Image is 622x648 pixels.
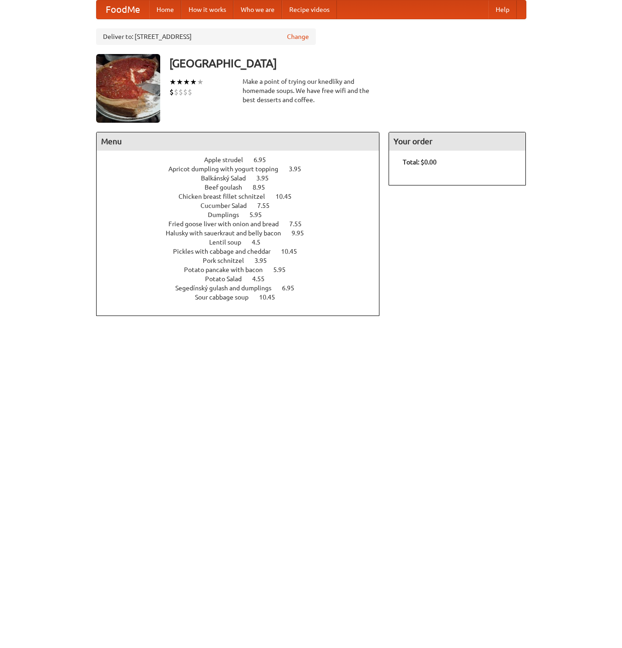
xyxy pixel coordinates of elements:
[201,174,286,182] a: Balkánský Salad 3.95
[149,0,181,19] a: Home
[208,211,279,218] a: Dumplings 5.95
[204,156,283,163] a: Apple strudel 6.95
[175,284,311,292] a: Segedínský gulash and dumplings 6.95
[181,0,233,19] a: How it works
[253,184,274,191] span: 8.95
[97,0,149,19] a: FoodMe
[174,87,178,97] li: $
[205,184,282,191] a: Beef goulash 8.95
[243,77,380,104] div: Make a point of trying our knedlíky and homemade soups. We have free wifi and the best desserts a...
[173,248,314,255] a: Pickles with cabbage and cheddar 10.45
[389,132,525,151] h4: Your order
[209,239,277,246] a: Lentil soup 4.5
[169,87,174,97] li: $
[166,229,321,237] a: Halusky with sauerkraut and belly bacon 9.95
[197,77,204,87] li: ★
[168,220,288,228] span: Fried goose liver with onion and bread
[205,184,251,191] span: Beef goulash
[292,229,313,237] span: 9.95
[282,284,303,292] span: 6.95
[488,0,517,19] a: Help
[200,202,287,209] a: Cucumber Salad 7.55
[190,77,197,87] li: ★
[168,165,287,173] span: Apricot dumpling with yogurt topping
[169,77,176,87] li: ★
[276,193,301,200] span: 10.45
[97,132,379,151] h4: Menu
[403,158,437,166] b: Total: $0.00
[252,239,270,246] span: 4.5
[200,202,256,209] span: Cucumber Salad
[254,257,276,264] span: 3.95
[178,193,274,200] span: Chicken breast fillet schnitzel
[254,156,275,163] span: 6.95
[201,174,255,182] span: Balkánský Salad
[281,248,306,255] span: 10.45
[256,174,278,182] span: 3.95
[175,284,281,292] span: Segedínský gulash and dumplings
[249,211,271,218] span: 5.95
[205,275,251,283] span: Potato Salad
[203,257,253,264] span: Pork schnitzel
[195,294,258,301] span: Sour cabbage soup
[289,220,311,228] span: 7.55
[166,229,290,237] span: Halusky with sauerkraut and belly bacon
[184,266,303,273] a: Potato pancake with bacon 5.95
[209,239,250,246] span: Lentil soup
[96,28,316,45] div: Deliver to: [STREET_ADDRESS]
[176,77,183,87] li: ★
[203,257,284,264] a: Pork schnitzel 3.95
[195,294,292,301] a: Sour cabbage soup 10.45
[168,220,319,228] a: Fried goose liver with onion and bread 7.55
[204,156,252,163] span: Apple strudel
[205,275,281,283] a: Potato Salad 4.55
[208,211,248,218] span: Dumplings
[178,193,308,200] a: Chicken breast fillet schnitzel 10.45
[169,54,526,72] h3: [GEOGRAPHIC_DATA]
[188,87,192,97] li: $
[168,165,318,173] a: Apricot dumpling with yogurt topping 3.95
[233,0,282,19] a: Who we are
[287,32,309,41] a: Change
[96,54,160,123] img: angular.jpg
[184,266,272,273] span: Potato pancake with bacon
[178,87,183,97] li: $
[259,294,284,301] span: 10.45
[252,275,274,283] span: 4.55
[282,0,337,19] a: Recipe videos
[273,266,295,273] span: 5.95
[257,202,279,209] span: 7.55
[183,77,190,87] li: ★
[173,248,280,255] span: Pickles with cabbage and cheddar
[183,87,188,97] li: $
[289,165,310,173] span: 3.95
